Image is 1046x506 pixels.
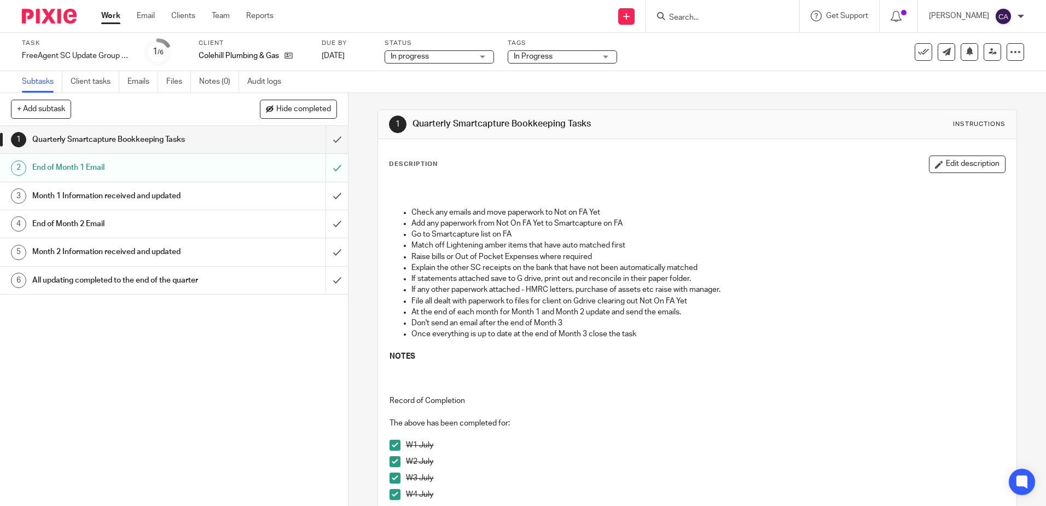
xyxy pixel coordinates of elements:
strong: NOTES [390,353,415,360]
p: File all dealt with paperwork to files for client on Gdrive clearing out Not On FA Yet [411,296,1004,307]
p: W2 July [406,456,1004,467]
a: Work [101,10,120,21]
div: 4 [11,216,26,232]
div: 1 [389,116,406,133]
div: 5 [11,245,26,260]
img: Pixie [22,9,77,24]
div: 3 [11,188,26,204]
h1: Quarterly Smartcapture Bookkeeping Tasks [32,131,220,148]
p: Add any paperwork from Not On FA Yet to Smartcapture on FA [411,218,1004,229]
input: Search [668,13,766,23]
img: svg%3E [995,8,1012,25]
p: W4 July [406,489,1004,500]
button: Edit description [929,156,1006,173]
div: 2 [11,160,26,176]
p: At the end of each month for Month 1 and Month 2 update and send the emails. [411,307,1004,318]
div: FreeAgent SC Update Group 1 - [DATE] - [DATE] [22,50,131,61]
label: Due by [322,39,371,48]
a: Team [212,10,230,21]
p: Colehill Plumbing & Gas [199,50,279,61]
div: Instructions [953,120,1006,129]
p: Go to Smartcapture list on FA [411,229,1004,240]
h1: All updating completed to the end of the quarter [32,272,220,289]
span: Get Support [826,12,868,20]
h1: Month 2 Information received and updated [32,244,220,260]
p: The above has been completed for: [390,418,1004,429]
p: Record of Completion [390,395,1004,406]
h1: Quarterly Smartcapture Bookkeeping Tasks [412,118,720,130]
p: [PERSON_NAME] [929,10,989,21]
div: 6 [11,273,26,288]
p: Don't send an email after the end of Month 3 [411,318,1004,329]
div: 1 [11,132,26,147]
p: Raise bills or Out of Pocket Expenses where required [411,251,1004,262]
p: Match off Lightening amber items that have auto matched first [411,240,1004,251]
h1: End of Month 1 Email [32,159,220,176]
label: Status [385,39,494,48]
p: W3 July [406,473,1004,484]
a: Email [137,10,155,21]
label: Client [199,39,308,48]
p: Check any emails and move paperwork to Not on FA Yet [411,207,1004,218]
div: 1 [153,45,164,58]
p: Description [389,160,438,169]
a: Subtasks [22,71,62,93]
p: If any other paperwork attached - HMRC letters, purchase of assets etc raise with manager. [411,284,1004,295]
button: Hide completed [260,100,337,118]
p: Once everything is up to date at the end of Month 3 close the task [411,329,1004,340]
a: Clients [171,10,195,21]
button: + Add subtask [11,100,71,118]
span: Hide completed [276,105,331,114]
span: In progress [391,53,429,60]
a: Files [166,71,191,93]
a: Client tasks [71,71,119,93]
span: [DATE] [322,52,345,60]
a: Reports [246,10,274,21]
label: Tags [508,39,617,48]
a: Notes (0) [199,71,239,93]
h1: End of Month 2 Email [32,216,220,232]
p: W1 July [406,440,1004,451]
small: /6 [158,49,164,55]
a: Audit logs [247,71,289,93]
label: Task [22,39,131,48]
a: Emails [127,71,158,93]
h1: Month 1 Information received and updated [32,188,220,204]
p: If statements attached save to G drive, print out and reconcile in their paper folder. [411,273,1004,284]
p: Explain the other SC receipts on the bank that have not been automatically matched [411,262,1004,273]
div: FreeAgent SC Update Group 1 - July - September, 2025 [22,50,131,61]
span: In Progress [514,53,553,60]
